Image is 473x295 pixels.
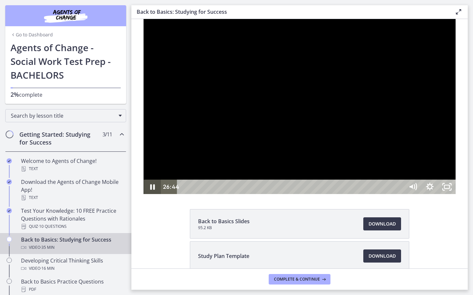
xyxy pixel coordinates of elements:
i: Completed [7,208,12,213]
div: Text [21,165,124,173]
div: Video [21,244,124,251]
span: · 10 Questions [38,223,67,230]
span: Download [369,252,396,260]
span: 95.2 KB [198,225,250,230]
span: Search by lesson title [11,112,115,119]
img: Agents of Change Social Work Test Prep [26,8,105,24]
div: Developing Critical Thinking Skills [21,257,124,272]
button: Unfullscreen [307,161,324,175]
span: 2% [11,90,19,98]
a: Download [363,249,401,263]
div: Back to Basics: Studying for Success [21,236,124,251]
button: Show settings menu [290,161,307,175]
div: Test Your Knowledge: 10 FREE Practice Questions with Rationales [21,207,124,230]
h3: Back to Basics: Studying for Success [137,8,444,16]
span: · 35 min [40,244,55,251]
i: Completed [7,158,12,164]
h1: Agents of Change - Social Work Test Prep - BACHELORS [11,41,121,82]
div: Download the Agents of Change Mobile App! [21,178,124,202]
span: Download [369,220,396,228]
span: 3 / 11 [102,130,112,138]
p: complete [11,90,121,99]
div: Quiz [21,223,124,230]
div: Welcome to Agents of Change! [21,157,124,173]
iframe: To enrich screen reader interactions, please activate Accessibility in Grammarly extension settings [131,19,468,194]
button: Complete & continue [269,274,330,285]
span: Complete & continue [274,277,320,282]
span: Back to Basics Slides [198,217,250,225]
span: · 16 min [40,265,55,272]
a: Download [363,217,401,230]
h2: Getting Started: Studying for Success [19,130,100,146]
div: Back to Basics Practice Questions [21,278,124,293]
div: PDF [21,285,124,293]
a: Go to Dashboard [11,31,53,38]
button: Mute [273,161,290,175]
div: Text [21,194,124,202]
div: Search by lesson title [5,109,126,122]
i: Completed [7,179,12,185]
span: Study Plan Template [198,252,249,260]
div: Video [21,265,124,272]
